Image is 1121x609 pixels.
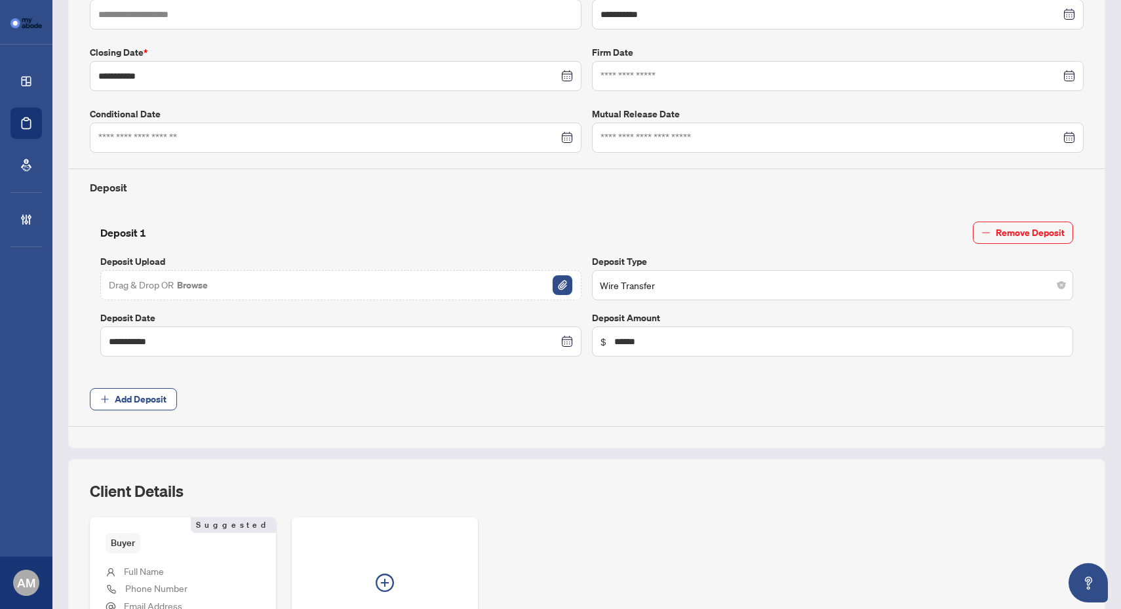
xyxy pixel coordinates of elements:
label: Deposit Amount [592,311,1073,325]
h2: Client Details [90,481,184,501]
span: plus [100,395,109,404]
button: Add Deposit [90,388,177,410]
button: File Attachement [552,275,573,296]
span: Wire Transfer [600,273,1065,298]
span: $ [600,334,606,349]
h4: Deposit [90,180,1084,195]
span: Add Deposit [115,389,167,410]
span: Drag & Drop OR BrowseFile Attachement [100,270,581,300]
span: Buyer [106,533,140,553]
span: Suggested [191,517,276,533]
label: Mutual Release Date [592,107,1084,121]
span: Remove Deposit [996,222,1065,243]
button: Open asap [1069,563,1108,602]
span: plus-circle [376,574,394,592]
img: logo [10,18,42,28]
label: Deposit Upload [100,254,581,269]
h4: Deposit 1 [100,225,146,241]
button: Browse [176,277,209,294]
label: Deposit Type [592,254,1073,269]
span: Drag & Drop OR [109,277,209,294]
img: File Attachement [553,275,572,295]
label: Firm Date [592,45,1084,60]
span: Phone Number [125,582,187,594]
label: Deposit Date [100,311,581,325]
label: Conditional Date [90,107,581,121]
button: Remove Deposit [973,222,1073,244]
span: AM [17,574,35,592]
span: close-circle [1057,281,1065,289]
span: Full Name [124,565,164,577]
label: Closing Date [90,45,581,60]
span: minus [981,228,991,237]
